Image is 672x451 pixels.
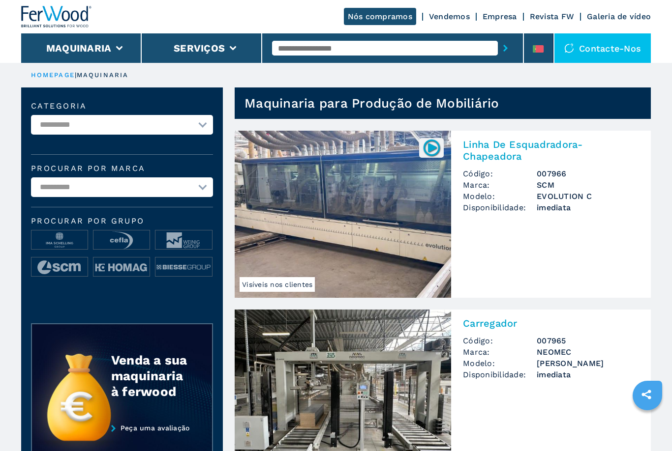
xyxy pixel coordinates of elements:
h3: [PERSON_NAME] [537,358,639,369]
a: Nós compramos [344,8,416,25]
img: image [155,257,212,277]
button: Serviços [174,42,225,54]
img: Contacte-nos [564,43,574,53]
h2: Carregador [463,317,639,329]
iframe: Chat [630,407,665,444]
img: 007966 [422,138,441,157]
a: Galeria de vídeo [587,12,651,21]
a: Vendemos [429,12,470,21]
span: Código: [463,168,537,179]
span: imediata [537,369,639,380]
h3: EVOLUTION C [537,191,639,202]
h3: NEOMEC [537,346,639,358]
h3: SCM [537,179,639,191]
span: Disponibilidade: [463,369,537,380]
label: Procurar por marca [31,165,213,172]
img: Ferwood [21,6,92,28]
h1: Maquinaria para Produção de Mobiliário [244,95,499,111]
h2: Linha De Esquadradora-Chapeadora [463,139,639,162]
span: Código: [463,335,537,346]
img: image [31,257,88,277]
span: Modelo: [463,358,537,369]
h3: 007965 [537,335,639,346]
button: submit-button [498,37,513,59]
span: Marca: [463,179,537,191]
span: | [75,71,77,79]
span: Marca: [463,346,537,358]
img: image [93,230,150,250]
p: maquinaria [77,71,128,80]
img: image [155,230,212,250]
a: Empresa [483,12,517,21]
span: Disponibilidade: [463,202,537,213]
div: Contacte-nos [554,33,651,63]
a: Revista FW [530,12,575,21]
div: Venda a sua maquinaria à ferwood [111,352,193,399]
button: Maquinaria [46,42,112,54]
img: image [31,230,88,250]
span: Modelo: [463,191,537,202]
span: Visíveis nos clientes [240,277,315,292]
a: HOMEPAGE [31,71,75,79]
span: Procurar por grupo [31,217,213,225]
a: sharethis [634,382,659,407]
span: imediata [537,202,639,213]
h3: 007966 [537,168,639,179]
a: Linha De Esquadradora-Chapeadora SCM EVOLUTION CVisíveis nos clientes007966Linha De Esquadradora-... [235,131,651,298]
label: categoria [31,102,213,110]
img: Linha De Esquadradora-Chapeadora SCM EVOLUTION C [235,131,451,298]
img: image [93,257,150,277]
